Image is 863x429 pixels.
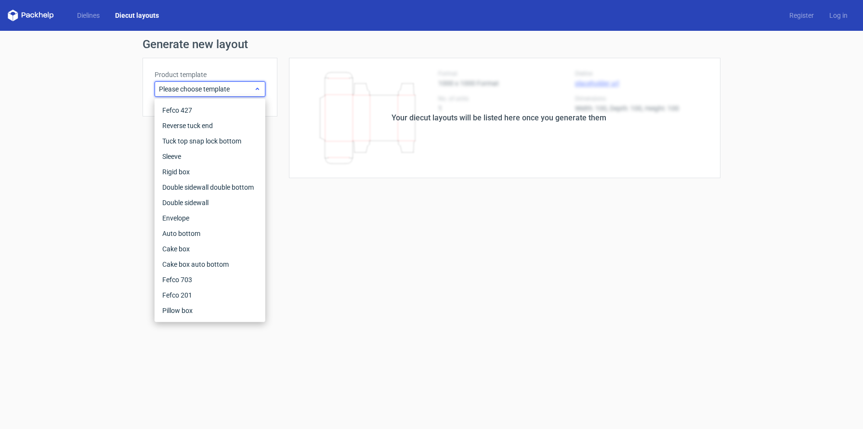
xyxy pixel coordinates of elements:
[158,210,262,226] div: Envelope
[158,241,262,257] div: Cake box
[158,149,262,164] div: Sleeve
[158,103,262,118] div: Fefco 427
[782,11,822,20] a: Register
[158,195,262,210] div: Double sidewall
[158,226,262,241] div: Auto bottom
[158,257,262,272] div: Cake box auto bottom
[143,39,720,50] h1: Generate new layout
[158,303,262,318] div: Pillow box
[159,84,254,94] span: Please choose template
[158,164,262,180] div: Rigid box
[107,11,167,20] a: Diecut layouts
[392,112,606,124] div: Your diecut layouts will be listed here once you generate them
[158,272,262,287] div: Fefco 703
[158,180,262,195] div: Double sidewall double bottom
[69,11,107,20] a: Dielines
[158,287,262,303] div: Fefco 201
[158,118,262,133] div: Reverse tuck end
[158,133,262,149] div: Tuck top snap lock bottom
[155,70,265,79] label: Product template
[822,11,855,20] a: Log in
